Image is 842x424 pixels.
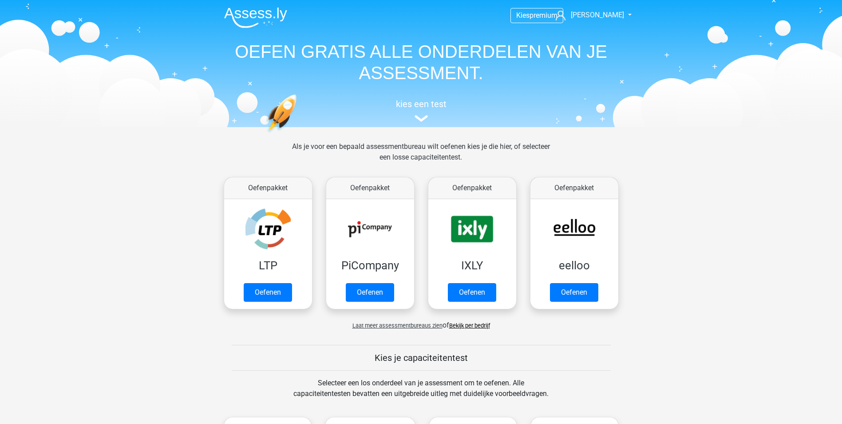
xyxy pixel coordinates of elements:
[511,9,563,21] a: Kiespremium
[415,115,428,122] img: assessment
[285,378,557,410] div: Selecteer een los onderdeel van je assessment om te oefenen. Alle capaciteitentesten bevatten een...
[285,141,557,173] div: Als je voor een bepaald assessmentbureau wilt oefenen kies je die hier, of selecteer een losse ca...
[217,99,625,122] a: kies een test
[571,11,624,19] span: [PERSON_NAME]
[449,322,490,329] a: Bekijk per bedrijf
[244,283,292,302] a: Oefenen
[217,99,625,109] h5: kies een test
[224,7,287,28] img: Assessly
[217,313,625,331] div: of
[346,283,394,302] a: Oefenen
[530,11,557,20] span: premium
[232,352,611,363] h5: Kies je capaciteitentest
[552,10,625,20] a: [PERSON_NAME]
[550,283,598,302] a: Oefenen
[217,41,625,84] h1: OEFEN GRATIS ALLE ONDERDELEN VAN JE ASSESSMENT.
[448,283,496,302] a: Oefenen
[516,11,530,20] span: Kies
[266,94,331,175] img: oefenen
[352,322,443,329] span: Laat meer assessmentbureaus zien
